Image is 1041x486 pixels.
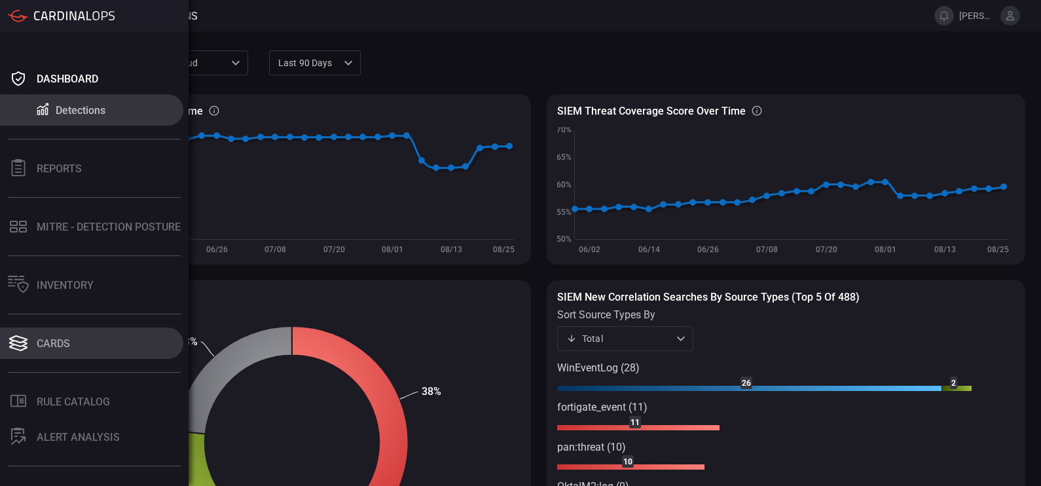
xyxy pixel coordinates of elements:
[278,56,340,69] p: Last 90 days
[742,379,751,388] text: 26
[566,332,672,345] div: Total
[422,385,441,398] text: 38%
[557,208,572,217] text: 55%
[557,291,1015,303] h3: SIEM New correlation searches by source types (Top 5 of 488)
[493,245,515,254] text: 08/25
[875,245,896,254] text: 08/01
[265,245,286,254] text: 07/08
[697,245,719,254] text: 06/26
[37,337,70,350] div: Cards
[441,245,462,254] text: 08/13
[557,234,572,244] text: 50%
[557,441,626,453] text: pan:threat (10)
[557,308,693,321] label: sort source types by
[206,245,228,254] text: 06/26
[37,73,98,85] div: Dashboard
[56,104,105,117] div: Detections
[557,105,746,117] h3: SIEM Threat coverage score over time
[37,162,82,175] div: Reports
[816,245,837,254] text: 07/20
[557,153,572,162] text: 65%
[959,10,995,21] span: [PERSON_NAME][EMAIL_ADDRESS][PERSON_NAME][DOMAIN_NAME]
[37,221,181,233] div: MITRE - Detection Posture
[382,245,403,254] text: 08/01
[37,396,110,408] div: Rule Catalog
[323,245,345,254] text: 07/20
[37,279,94,291] div: Inventory
[987,245,1009,254] text: 08/25
[756,245,778,254] text: 07/08
[37,431,120,443] div: ALERT ANALYSIS
[557,125,572,134] text: 70%
[934,245,956,254] text: 08/13
[557,401,648,413] text: fortigate_event (11)
[557,180,572,189] text: 60%
[623,457,632,466] text: 10
[557,362,640,374] text: WinEventLog (28)
[579,245,600,254] text: 06/02
[630,418,640,427] text: 11
[951,379,956,388] text: 2
[638,245,660,254] text: 06/14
